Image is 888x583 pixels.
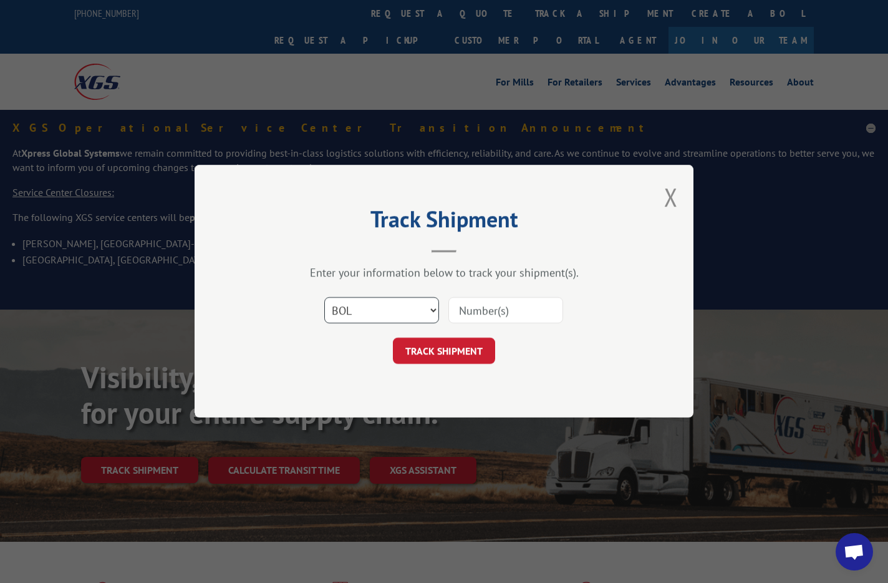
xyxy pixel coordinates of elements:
[664,180,678,213] button: Close modal
[257,266,631,280] div: Enter your information below to track your shipment(s).
[257,210,631,234] h2: Track Shipment
[393,338,495,365] button: TRACK SHIPMENT
[448,298,563,324] input: Number(s)
[836,533,873,571] a: Open chat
